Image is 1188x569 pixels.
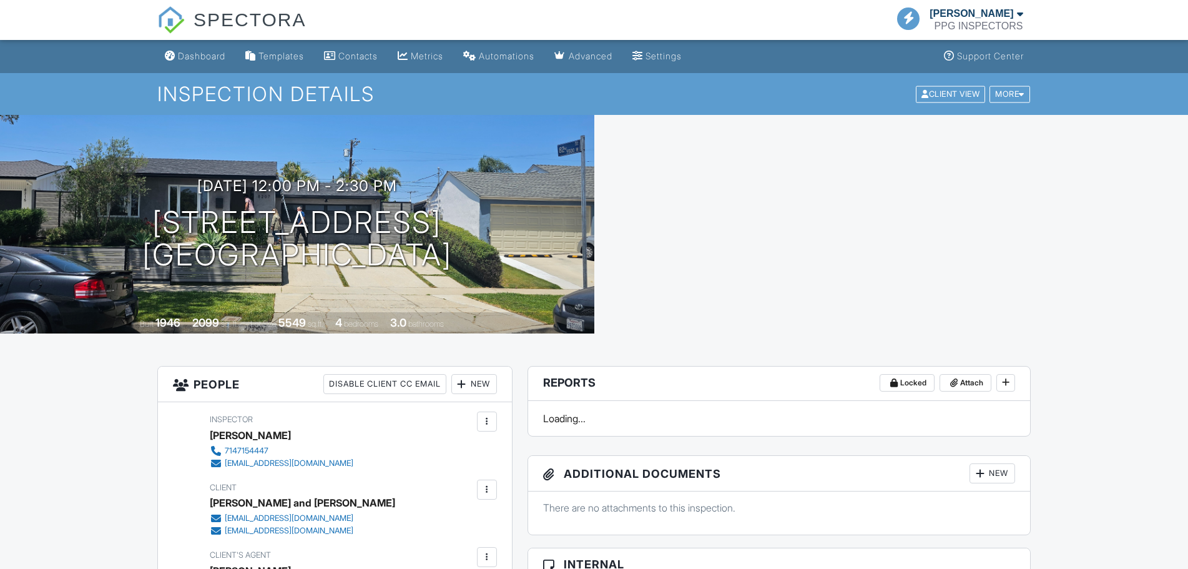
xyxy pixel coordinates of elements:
h1: Inspection Details [157,83,1031,105]
div: Dashboard [178,51,225,61]
div: Client View [916,86,985,102]
div: 1946 [155,316,180,329]
span: Lot Size [250,319,277,329]
a: Contacts [319,45,383,68]
span: Inspector [210,415,253,424]
h3: [DATE] 12:00 pm - 2:30 pm [197,177,397,194]
div: Metrics [411,51,443,61]
h3: Additional Documents [528,456,1031,492]
a: Advanced [549,45,617,68]
div: Contacts [338,51,378,61]
div: New [970,463,1015,483]
h1: [STREET_ADDRESS] [GEOGRAPHIC_DATA] [142,206,452,272]
div: [EMAIL_ADDRESS][DOMAIN_NAME] [225,526,353,536]
span: Client's Agent [210,550,271,560]
div: Settings [646,51,682,61]
a: Dashboard [160,45,230,68]
div: Disable Client CC Email [323,374,446,394]
div: [EMAIL_ADDRESS][DOMAIN_NAME] [225,458,353,468]
span: bathrooms [408,319,444,329]
a: Automations (Basic) [458,45,539,68]
a: Client View [915,89,988,98]
a: Support Center [939,45,1029,68]
span: SPECTORA [194,6,307,32]
span: sq. ft. [221,319,238,329]
a: Metrics [393,45,448,68]
p: There are no attachments to this inspection. [543,501,1016,515]
div: Support Center [957,51,1024,61]
span: bedrooms [344,319,378,329]
div: 2099 [192,316,219,329]
a: [EMAIL_ADDRESS][DOMAIN_NAME] [210,512,385,525]
div: PPG INSPECTORS [935,20,1023,32]
div: Advanced [569,51,612,61]
div: New [451,374,497,394]
a: [EMAIL_ADDRESS][DOMAIN_NAME] [210,525,385,537]
a: 7147154447 [210,445,353,457]
div: 7147154447 [225,446,268,456]
a: Templates [240,45,309,68]
div: More [989,86,1030,102]
span: Built [140,319,154,329]
a: [EMAIL_ADDRESS][DOMAIN_NAME] [210,457,353,470]
div: Templates [258,51,304,61]
div: [EMAIL_ADDRESS][DOMAIN_NAME] [225,513,353,523]
div: 3.0 [390,316,406,329]
img: The Best Home Inspection Software - Spectora [157,6,185,34]
a: SPECTORA [157,19,307,42]
div: 5549 [278,316,306,329]
span: Client [210,483,237,492]
div: [PERSON_NAME] and [PERSON_NAME] [210,493,395,512]
div: [PERSON_NAME] [210,426,291,445]
div: 4 [335,316,342,329]
a: Settings [627,45,687,68]
span: sq.ft. [308,319,323,329]
div: Automations [479,51,534,61]
div: [PERSON_NAME] [930,7,1013,20]
h3: People [158,367,512,402]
